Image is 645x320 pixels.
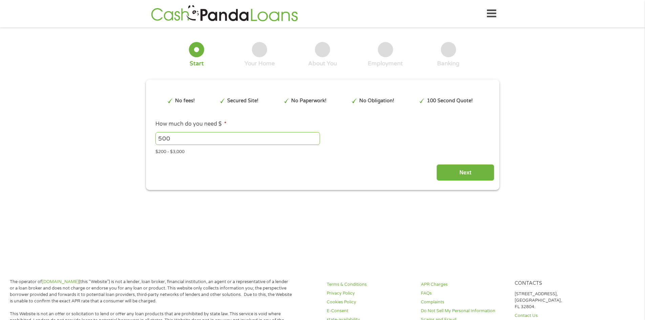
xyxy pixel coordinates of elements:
[155,121,227,128] label: How much do you need $
[421,299,507,305] a: Complaints
[308,60,337,67] div: About You
[421,290,507,297] a: FAQs
[437,60,459,67] div: Banking
[359,97,394,105] p: No Obligation!
[327,290,413,297] a: Privacy Policy
[515,291,601,310] p: [STREET_ADDRESS], [GEOGRAPHIC_DATA], FL 32804.
[155,146,489,155] div: $200 - $3,000
[368,60,403,67] div: Employment
[149,4,300,23] img: GetLoanNow Logo
[327,308,413,314] a: E-Consent
[327,281,413,288] a: Terms & Conditions
[42,279,79,284] a: [DOMAIN_NAME]
[436,164,494,181] input: Next
[190,60,204,67] div: Start
[421,281,507,288] a: APR Charges
[244,60,275,67] div: Your Home
[327,299,413,305] a: Cookies Policy
[515,280,601,287] h4: Contacts
[427,97,473,105] p: 100 Second Quote!
[227,97,258,105] p: Secured Site!
[10,279,292,304] p: The operator of (this “Website”) is not a lender, loan broker, financial institution, an agent or...
[175,97,195,105] p: No fees!
[291,97,326,105] p: No Paperwork!
[421,308,507,314] a: Do Not Sell My Personal Information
